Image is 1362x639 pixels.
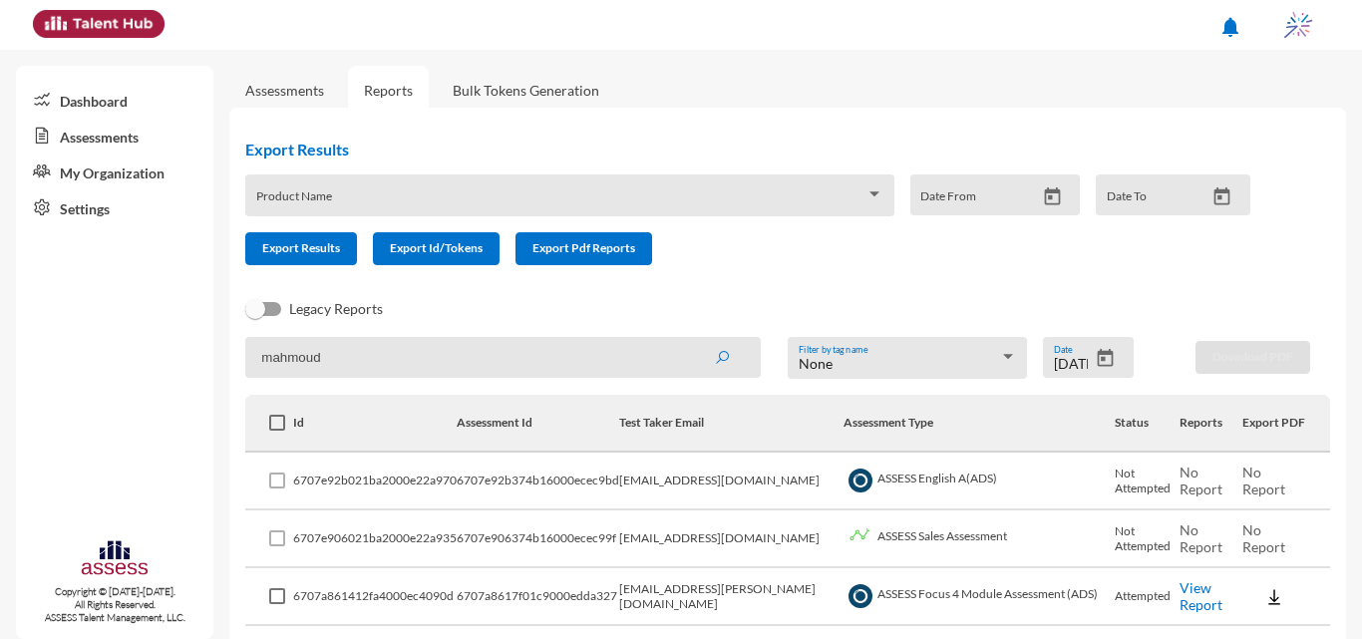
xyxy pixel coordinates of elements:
[16,585,213,624] p: Copyright © [DATE]-[DATE]. All Rights Reserved. ASSESS Talent Management, LLC.
[289,297,383,321] span: Legacy Reports
[245,232,357,265] button: Export Results
[457,395,619,453] th: Assessment Id
[1035,186,1070,207] button: Open calendar
[262,240,340,255] span: Export Results
[293,510,457,568] td: 6707e906021ba2000e22a935
[1115,568,1180,626] td: Attempted
[619,453,844,510] td: [EMAIL_ADDRESS][DOMAIN_NAME]
[1115,395,1180,453] th: Status
[457,568,619,626] td: 6707a8617f01c9000edda327
[457,453,619,510] td: 6707e92b374b16000ecec9bd
[390,240,483,255] span: Export Id/Tokens
[844,453,1115,510] td: ASSESS English A(ADS)
[1195,341,1310,374] button: Download PDF
[373,232,500,265] button: Export Id/Tokens
[1180,395,1241,453] th: Reports
[293,568,457,626] td: 6707a861412fa4000ec4090d
[1212,349,1293,364] span: Download PDF
[1180,464,1222,497] span: No Report
[1088,348,1123,369] button: Open calendar
[437,66,615,115] a: Bulk Tokens Generation
[16,82,213,118] a: Dashboard
[844,510,1115,568] td: ASSESS Sales Assessment
[619,395,844,453] th: Test Taker Email
[348,66,429,115] a: Reports
[1180,579,1222,613] a: View Report
[1242,521,1285,555] span: No Report
[515,232,652,265] button: Export Pdf Reports
[457,510,619,568] td: 6707e906374b16000ecec99f
[16,118,213,154] a: Assessments
[844,568,1115,626] td: ASSESS Focus 4 Module Assessment (ADS)
[1242,464,1285,497] span: No Report
[293,453,457,510] td: 6707e92b021ba2000e22a970
[1204,186,1239,207] button: Open calendar
[245,337,761,378] input: Search by name, token, assessment type, etc.
[245,82,324,99] a: Assessments
[619,510,844,568] td: [EMAIL_ADDRESS][DOMAIN_NAME]
[619,568,844,626] td: [EMAIL_ADDRESS][PERSON_NAME][DOMAIN_NAME]
[1115,510,1180,568] td: Not Attempted
[1115,453,1180,510] td: Not Attempted
[16,189,213,225] a: Settings
[532,240,635,255] span: Export Pdf Reports
[844,395,1115,453] th: Assessment Type
[1218,15,1242,39] mat-icon: notifications
[799,355,833,372] span: None
[1180,521,1222,555] span: No Report
[245,140,1266,159] h2: Export Results
[293,395,457,453] th: Id
[80,538,149,581] img: assesscompany-logo.png
[16,154,213,189] a: My Organization
[1242,395,1330,453] th: Export PDF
